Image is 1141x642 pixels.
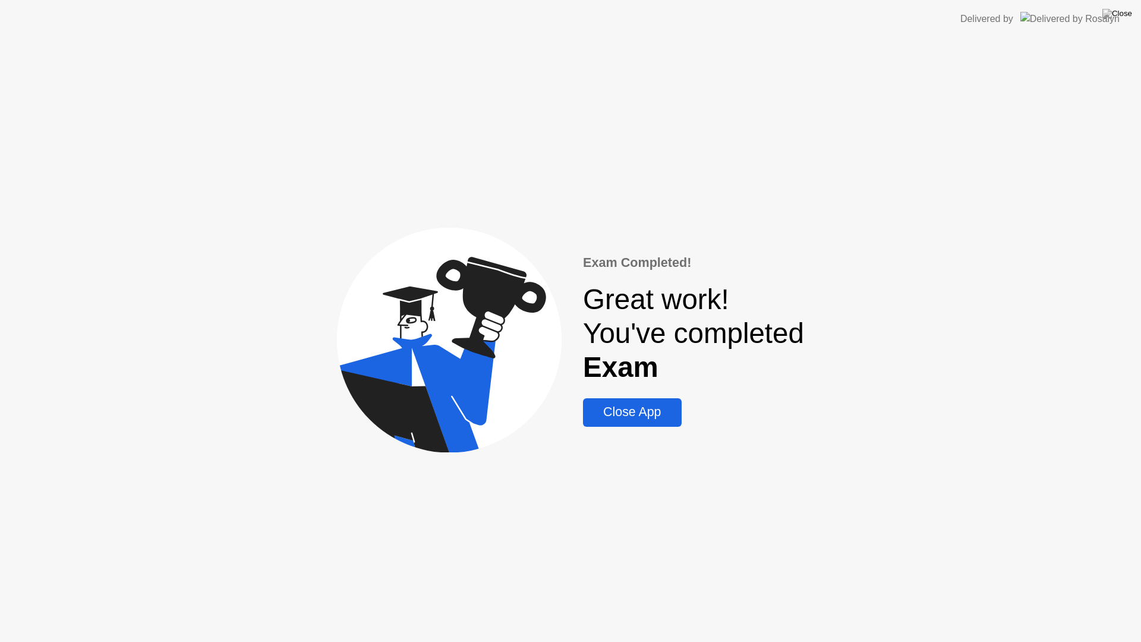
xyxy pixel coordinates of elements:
button: Close App [583,398,681,427]
b: Exam [583,351,658,383]
div: Delivered by [960,12,1013,26]
div: Exam Completed! [583,253,804,272]
img: Delivered by Rosalyn [1020,12,1120,26]
div: Close App [587,405,677,420]
img: Close [1102,9,1132,18]
div: Great work! You've completed [583,282,804,384]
